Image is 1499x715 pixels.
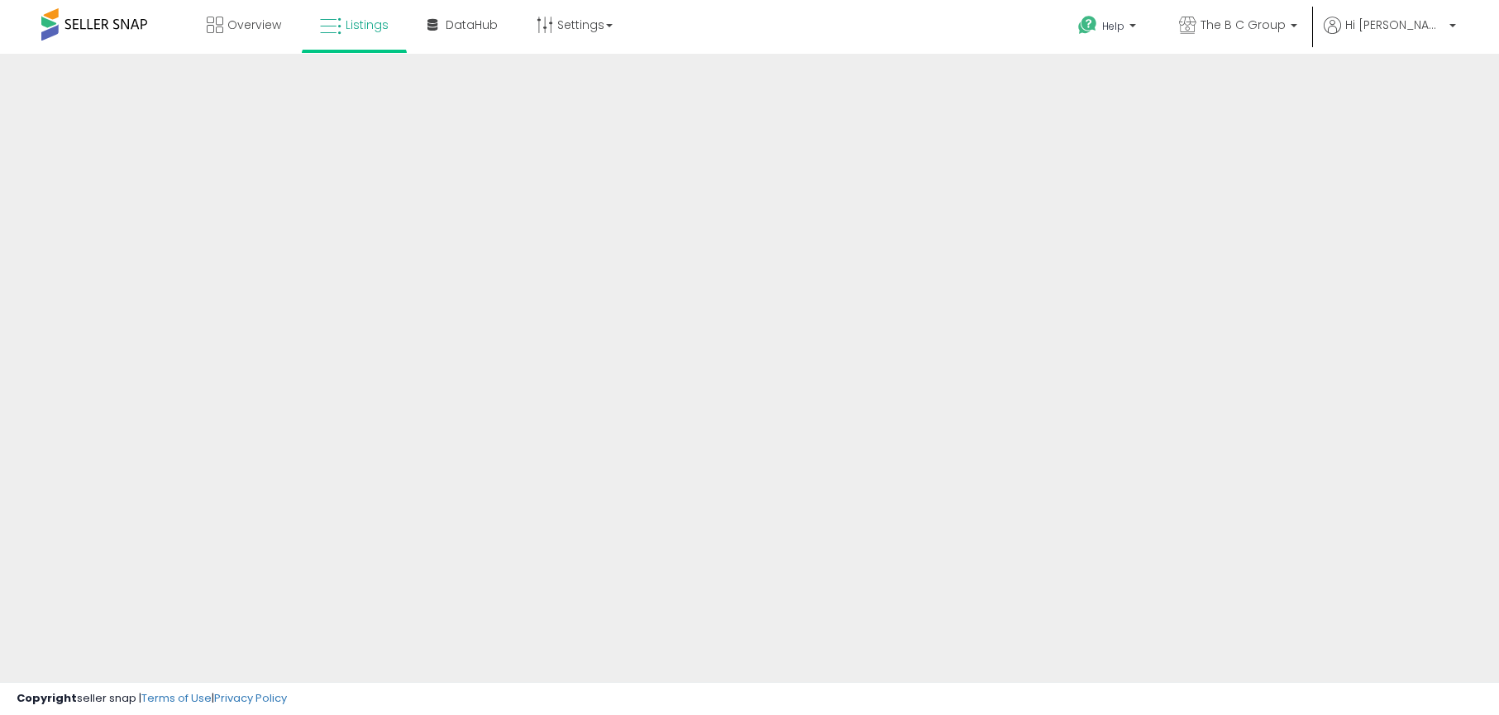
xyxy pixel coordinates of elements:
[1201,17,1286,33] span: The B C Group
[17,690,77,706] strong: Copyright
[17,691,287,707] div: seller snap | |
[227,17,281,33] span: Overview
[141,690,212,706] a: Terms of Use
[1345,17,1444,33] span: Hi [PERSON_NAME]
[346,17,389,33] span: Listings
[446,17,498,33] span: DataHub
[1324,17,1456,54] a: Hi [PERSON_NAME]
[1065,2,1153,54] a: Help
[214,690,287,706] a: Privacy Policy
[1102,19,1124,33] span: Help
[1077,15,1098,36] i: Get Help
